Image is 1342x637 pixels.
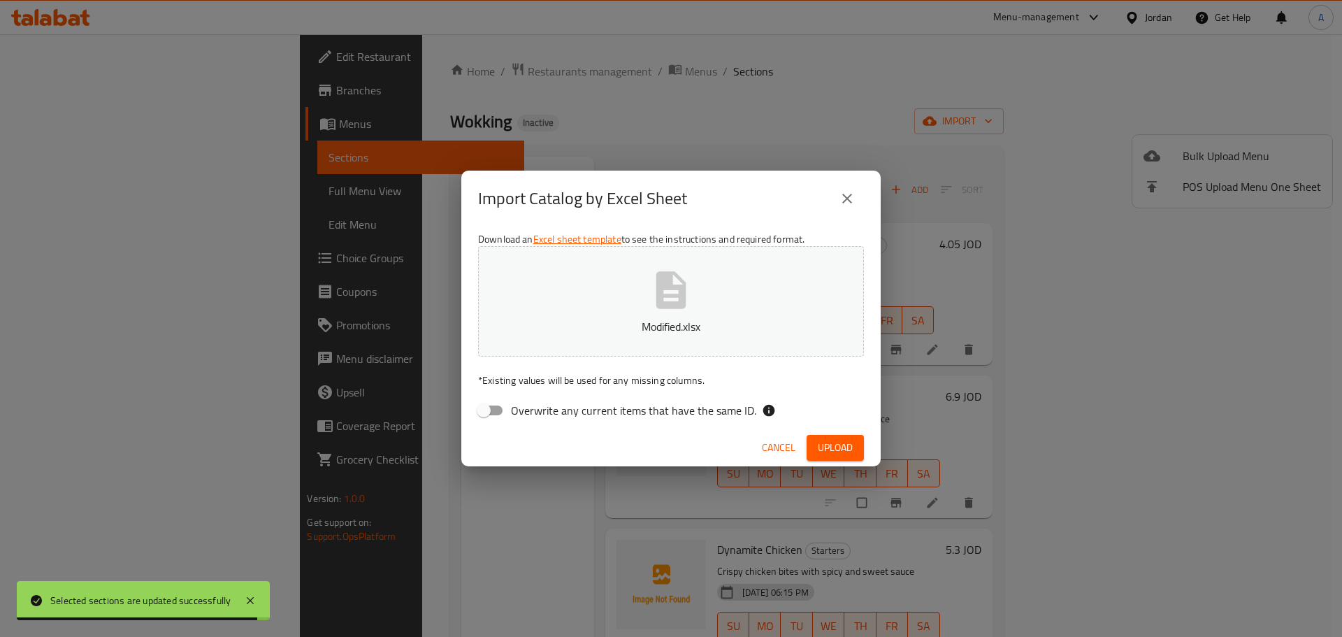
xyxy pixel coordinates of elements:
h2: Import Catalog by Excel Sheet [478,187,687,210]
button: close [830,182,864,215]
span: Overwrite any current items that have the same ID. [511,402,756,419]
div: Download an to see the instructions and required format. [461,227,881,429]
a: Excel sheet template [533,230,621,248]
button: Modified.xlsx [478,246,864,357]
p: Existing values will be used for any missing columns. [478,373,864,387]
span: Cancel [762,439,795,457]
button: Cancel [756,435,801,461]
span: Upload [818,439,853,457]
button: Upload [807,435,864,461]
div: Selected sections are updated successfully [50,593,231,608]
p: Modified.xlsx [500,318,842,335]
